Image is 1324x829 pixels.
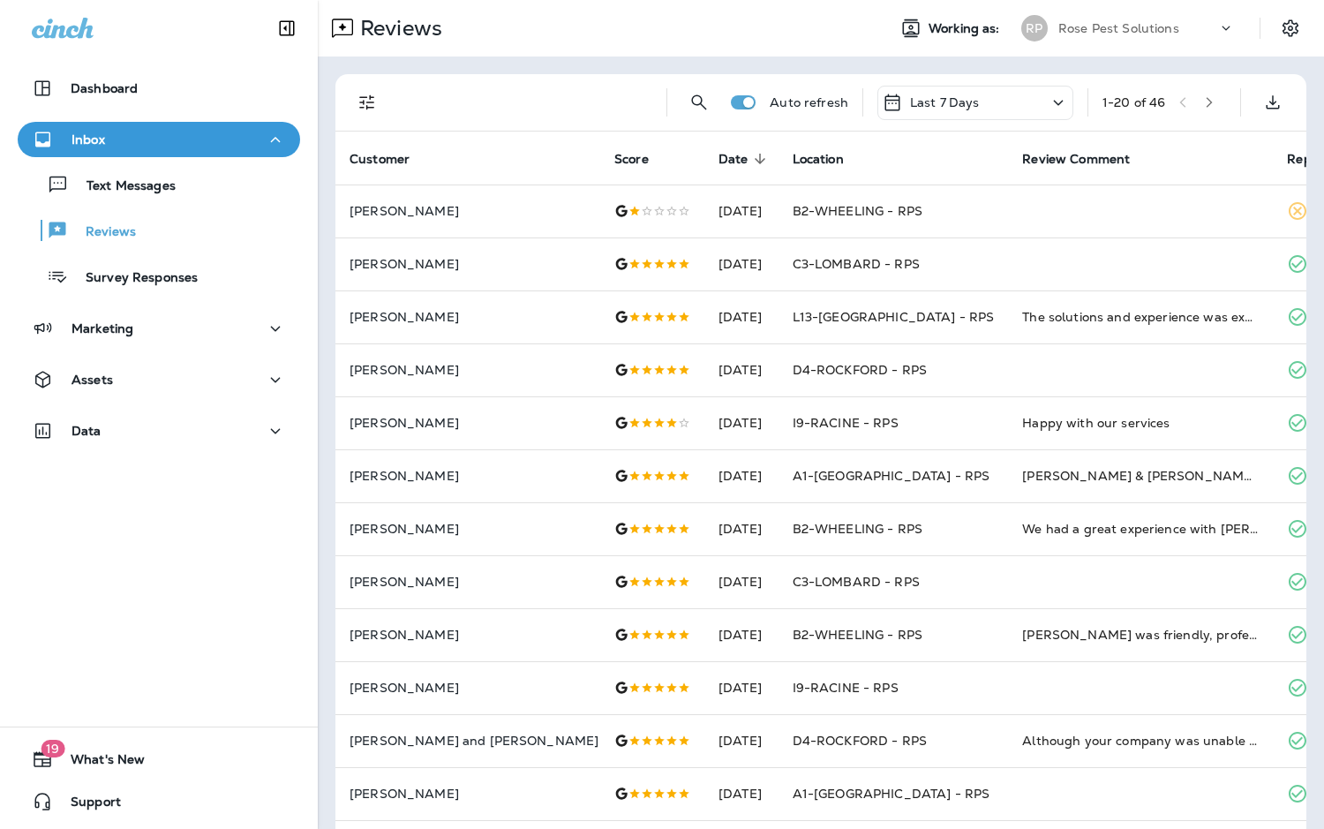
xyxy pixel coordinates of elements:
td: [DATE] [704,767,779,820]
button: Support [18,784,300,819]
p: [PERSON_NAME] [350,628,586,642]
button: Settings [1275,12,1306,44]
span: L13-[GEOGRAPHIC_DATA] - RPS [793,309,995,325]
div: Although your company was unable to help us with our situation my husband and I appreciated the f... [1022,732,1259,750]
button: Data [18,413,300,448]
td: [DATE] [704,714,779,767]
button: Survey Responses [18,258,300,295]
td: [DATE] [704,449,779,502]
p: Reviews [68,224,136,241]
div: Carlos & Elliot are FANTASTIC service techs who have provided excellent service at my two buildin... [1022,467,1259,485]
span: B2-WHEELING - RPS [793,521,922,537]
p: [PERSON_NAME] [350,787,586,801]
span: Customer [350,152,410,167]
p: [PERSON_NAME] [350,416,586,430]
td: [DATE] [704,290,779,343]
p: Last 7 Days [910,95,980,109]
span: I9-RACINE - RPS [793,415,899,431]
span: Date [718,152,749,167]
div: 1 - 20 of 46 [1102,95,1165,109]
span: Customer [350,151,433,167]
span: C3-LOMBARD - RPS [793,256,920,272]
div: The solutions and experience was explained with patience and concern. The current completion have... [1022,308,1259,326]
button: Filters [350,85,385,120]
p: [PERSON_NAME] [350,310,586,324]
span: D4-ROCKFORD - RPS [793,362,927,378]
p: Assets [71,373,113,387]
td: [DATE] [704,343,779,396]
button: Export as CSV [1255,85,1290,120]
span: Date [718,151,771,167]
button: Marketing [18,311,300,346]
p: Reviews [353,15,442,41]
p: [PERSON_NAME] [350,575,586,589]
button: Assets [18,362,300,397]
button: Text Messages [18,166,300,203]
span: What's New [53,752,145,773]
p: Rose Pest Solutions [1058,21,1179,35]
button: 19What's New [18,742,300,777]
span: Review Comment [1022,151,1153,167]
span: Location [793,151,867,167]
button: Collapse Sidebar [262,11,312,46]
span: Review Comment [1022,152,1130,167]
button: Inbox [18,122,300,157]
span: C3-LOMBARD - RPS [793,574,920,590]
button: Dashboard [18,71,300,106]
span: Support [53,795,121,816]
div: Happy with our services [1022,414,1259,432]
span: Working as: [929,21,1004,36]
td: [DATE] [704,237,779,290]
span: 19 [41,740,64,757]
span: B2-WHEELING - RPS [793,627,922,643]
p: [PERSON_NAME] and [PERSON_NAME] [350,734,586,748]
p: [PERSON_NAME] [350,257,586,271]
td: [DATE] [704,185,779,237]
span: Score [614,151,672,167]
button: Search Reviews [681,85,717,120]
p: Auto refresh [770,95,848,109]
span: Score [614,152,649,167]
p: [PERSON_NAME] [350,204,586,218]
p: Survey Responses [68,270,198,287]
span: I9-RACINE - RPS [793,680,899,696]
p: [PERSON_NAME] [350,469,586,483]
p: Text Messages [69,178,176,195]
td: [DATE] [704,555,779,608]
div: RP [1021,15,1048,41]
p: Data [71,424,102,438]
span: Location [793,152,844,167]
span: B2-WHEELING - RPS [793,203,922,219]
p: Dashboard [71,81,138,95]
div: We had a great experience with Jesus at Rose Pest Control! He was personable, informative, and so... [1022,520,1259,538]
p: [PERSON_NAME] [350,522,586,536]
td: [DATE] [704,608,779,661]
td: [DATE] [704,502,779,555]
p: [PERSON_NAME] [350,363,586,377]
span: A1-[GEOGRAPHIC_DATA] - RPS [793,468,990,484]
span: D4-ROCKFORD - RPS [793,733,927,749]
p: Marketing [71,321,133,335]
button: Reviews [18,212,300,249]
span: A1-[GEOGRAPHIC_DATA] - RPS [793,786,990,802]
td: [DATE] [704,661,779,714]
div: Anton was friendly, professional and thorough. Let's hope the pests get it! [1022,626,1259,644]
td: [DATE] [704,396,779,449]
p: Inbox [71,132,105,147]
p: [PERSON_NAME] [350,681,586,695]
